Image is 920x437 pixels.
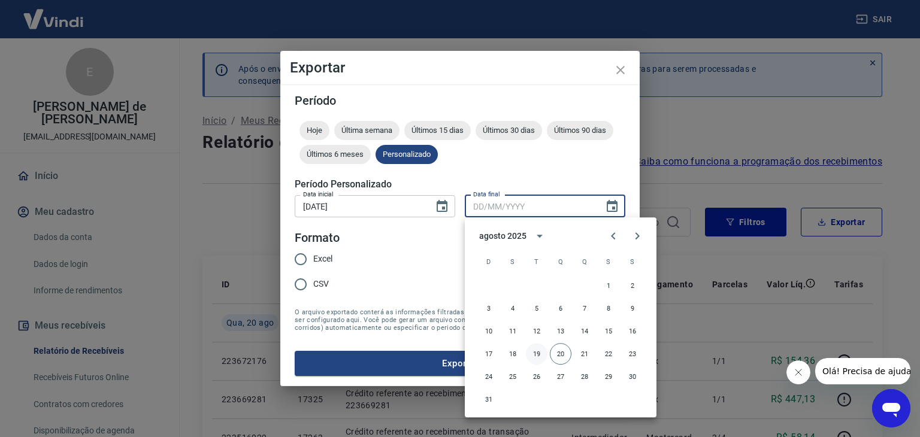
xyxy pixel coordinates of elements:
[430,195,454,218] button: Choose date, selected date is 19 de ago de 2025
[574,320,595,342] button: 14
[598,275,619,296] button: 1
[622,343,643,365] button: 23
[574,298,595,319] button: 7
[526,366,547,387] button: 26
[550,366,571,387] button: 27
[529,226,550,246] button: calendar view is open, switch to year view
[502,250,523,274] span: segunda-feira
[7,8,101,18] span: Olá! Precisa de ajuda?
[299,145,371,164] div: Últimos 6 meses
[295,229,340,247] legend: Formato
[574,250,595,274] span: quinta-feira
[299,126,329,135] span: Hoje
[502,298,523,319] button: 4
[478,298,500,319] button: 3
[478,343,500,365] button: 17
[313,253,332,265] span: Excel
[502,320,523,342] button: 11
[550,298,571,319] button: 6
[598,298,619,319] button: 8
[600,195,624,218] button: Choose date
[547,121,613,140] div: Últimos 90 dias
[786,360,810,384] iframe: Fechar mensagem
[478,366,500,387] button: 24
[376,145,438,164] div: Personalizado
[815,358,910,384] iframe: Mensagem da empresa
[526,320,547,342] button: 12
[313,278,329,290] span: CSV
[872,389,910,427] iframe: Botão para abrir a janela de mensagens
[502,366,523,387] button: 25
[598,366,619,387] button: 29
[295,178,625,190] h5: Período Personalizado
[622,298,643,319] button: 9
[473,190,500,199] label: Data final
[290,60,630,75] h4: Exportar
[622,366,643,387] button: 30
[547,126,613,135] span: Últimos 90 dias
[478,320,500,342] button: 10
[606,56,635,84] button: close
[598,343,619,365] button: 22
[299,150,371,159] span: Últimos 6 meses
[334,126,400,135] span: Última semana
[526,250,547,274] span: terça-feira
[502,343,523,365] button: 18
[478,250,500,274] span: domingo
[526,343,547,365] button: 19
[550,343,571,365] button: 20
[376,150,438,159] span: Personalizado
[622,250,643,274] span: sábado
[622,320,643,342] button: 16
[476,126,542,135] span: Últimos 30 dias
[526,298,547,319] button: 5
[574,366,595,387] button: 28
[478,389,500,410] button: 31
[299,121,329,140] div: Hoje
[601,224,625,248] button: Previous month
[295,195,425,217] input: DD/MM/YYYY
[550,320,571,342] button: 13
[598,250,619,274] span: sexta-feira
[295,351,625,376] button: Exportar
[303,190,334,199] label: Data inicial
[465,195,595,217] input: DD/MM/YYYY
[625,224,649,248] button: Next month
[295,308,625,332] span: O arquivo exportado conterá as informações filtradas na tela anterior com exceção do período que ...
[598,320,619,342] button: 15
[334,121,400,140] div: Última semana
[404,121,471,140] div: Últimos 15 dias
[622,275,643,296] button: 2
[404,126,471,135] span: Últimos 15 dias
[550,250,571,274] span: quarta-feira
[295,95,625,107] h5: Período
[476,121,542,140] div: Últimos 30 dias
[479,230,526,242] div: agosto 2025
[574,343,595,365] button: 21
